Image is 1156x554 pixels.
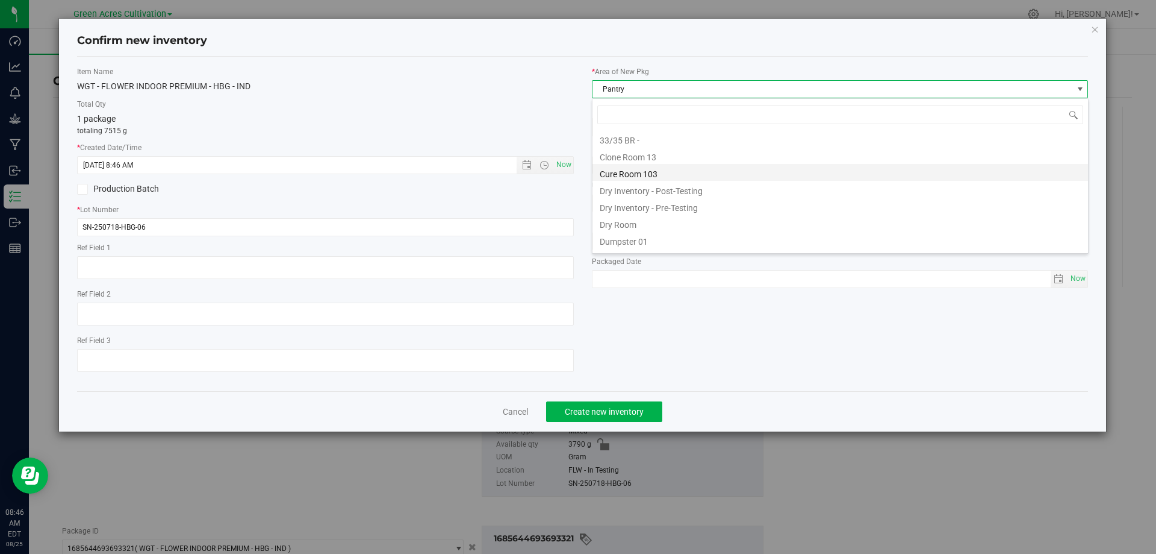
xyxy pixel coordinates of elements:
[565,407,644,417] span: Create new inventory
[77,114,116,124] span: 1 package
[77,99,574,110] label: Total Qty
[12,458,48,494] iframe: Resource center
[77,142,574,153] label: Created Date/Time
[592,256,1089,267] label: Packaged Date
[77,33,207,49] h4: Confirm new inventory
[503,406,528,418] a: Cancel
[553,156,574,174] span: Set Current date
[77,289,574,300] label: Ref Field 2
[1051,271,1068,288] span: select
[77,66,574,77] label: Item Name
[1068,270,1089,288] span: Set Current date
[77,204,574,215] label: Lot Number
[1067,271,1087,288] span: select
[77,183,316,195] label: Production Batch
[592,66,1089,77] label: Area of New Pkg
[77,80,574,93] div: WGT - FLOWER INDOOR PREMIUM - HBG - IND
[592,81,1073,98] span: Pantry
[517,160,537,170] span: Open the date view
[77,242,574,253] label: Ref Field 1
[534,160,555,170] span: Open the time view
[546,401,662,422] button: Create new inventory
[77,335,574,346] label: Ref Field 3
[77,125,574,136] p: totaling 7515 g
